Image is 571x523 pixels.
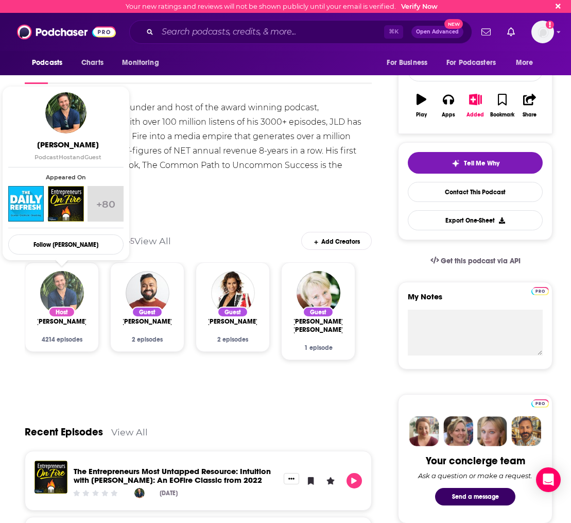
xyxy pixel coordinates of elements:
[122,317,173,326] a: Nabeel Alamgir
[408,292,543,310] label: My Notes
[217,307,248,317] div: Guest
[122,317,173,326] span: [PERSON_NAME]
[411,26,463,38] button: Open AdvancedNew
[158,24,384,40] input: Search podcasts, credits, & more...
[416,112,427,118] div: Play
[25,53,76,73] button: open menu
[207,317,258,326] span: [PERSON_NAME]
[72,489,119,497] div: Community Rating: 0 out of 5
[126,3,438,10] div: Your new ratings and reviews will not be shown publicly until your email is verified.
[490,112,514,118] div: Bookmark
[10,140,126,149] span: [PERSON_NAME]
[48,186,83,222] img: Entrepreneurs on Fire
[443,416,473,446] img: Barbara Profile
[297,271,340,315] img: Ana Gabriel Mann
[303,307,334,317] div: Guest
[440,53,511,73] button: open menu
[8,234,124,255] button: Follow [PERSON_NAME]
[36,317,88,326] span: [PERSON_NAME]
[442,112,455,118] div: Apps
[211,271,255,315] img: Holly Wilensky Katz
[435,87,462,124] button: Apps
[384,25,403,39] span: ⌘ K
[464,159,499,167] span: Tell Me Why
[441,257,521,265] span: Get this podcast via API
[516,87,543,124] button: Share
[122,56,159,70] span: Monitoring
[48,307,75,317] div: Host
[126,271,169,315] a: Nabeel Alamgir
[40,271,84,315] img: John Lee Dumas
[503,23,519,41] a: Show notifications dropdown
[531,287,549,295] img: Podchaser Pro
[531,285,549,295] a: Pro website
[379,53,440,73] button: open menu
[536,467,561,492] div: Open Intercom Messenger
[10,140,126,161] a: [PERSON_NAME]PodcastHostandGuest
[115,53,172,73] button: open menu
[32,56,62,70] span: Podcasts
[435,488,515,505] button: Send a message
[531,398,549,408] a: Pro website
[509,53,546,73] button: open menu
[466,112,484,118] div: Added
[511,416,541,446] img: Jon Profile
[323,473,338,488] button: Leave a Rating
[88,186,123,222] a: +80
[45,92,86,133] img: John Lee Dumas
[444,19,463,29] span: New
[134,235,171,246] a: View All
[477,416,507,446] img: Jules Profile
[531,21,554,43] img: User Profile
[8,186,44,222] img: The Daily Refresh
[489,87,516,124] button: Bookmark
[160,490,178,497] div: [DATE]
[462,87,489,124] button: Added
[36,317,88,326] a: John Lee Dumas
[17,22,116,42] img: Podchaser - Follow, Share and Rate Podcasts
[531,21,554,43] span: Logged in as charlottestone
[523,112,537,118] div: Share
[426,454,525,467] div: Your concierge team
[303,473,319,488] button: Bookmark Episode
[387,56,427,70] span: For Business
[34,154,101,161] span: Podcast Host Guest
[422,248,529,274] a: Get this podcast via API
[38,336,86,343] div: 4214 episodes
[418,471,532,480] div: Ask a question or make a request.
[301,232,372,250] div: Add Creators
[75,53,110,73] a: Charts
[25,100,372,201] div: [PERSON_NAME] is the founder and host of the award winning podcast, Entrepreneurs On Fire. With o...
[546,21,554,29] svg: Email not verified
[416,29,459,35] span: Open Advanced
[74,466,271,485] a: The Entrepreneurs Most Untapped Resource: Intuition with Tracey Lee Dimech: An EOFire Classic fro...
[292,317,344,334] span: [PERSON_NAME] [PERSON_NAME]
[408,152,543,174] button: tell me why sparkleTell Me Why
[25,426,103,438] a: Recent Episodes
[284,473,299,484] button: Show More Button
[446,56,496,70] span: For Podcasters
[409,416,439,446] img: Sydney Profile
[134,488,145,498] img: John Lee Dumas
[81,56,103,70] span: Charts
[73,154,84,161] span: and
[531,21,554,43] button: Show profile menu
[34,461,67,494] img: The Entrepreneurs Most Untapped Resource: Intuition with Tracey Lee Dimech: An EOFire Classic fro...
[8,174,124,181] span: Appeared On
[207,317,258,326] a: Holly Wilensky Katz
[477,23,495,41] a: Show notifications dropdown
[408,87,435,124] button: Play
[347,473,362,488] button: Play
[531,399,549,408] img: Podchaser Pro
[209,336,257,343] div: 2 episodes
[401,3,438,10] a: Verify Now
[132,307,163,317] div: Guest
